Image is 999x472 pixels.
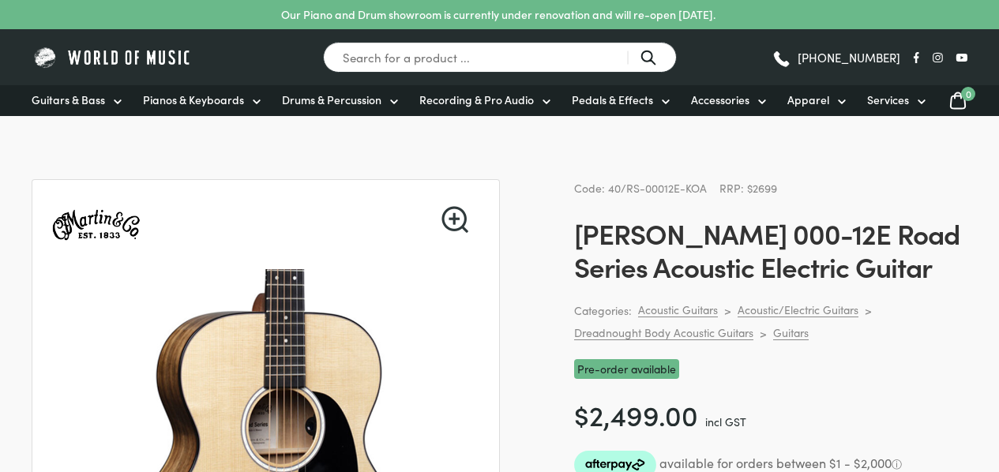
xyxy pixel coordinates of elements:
span: RRP: $2699 [719,180,777,196]
div: > [724,303,731,317]
img: World of Music [32,45,193,69]
span: Pedals & Effects [572,92,653,108]
h1: [PERSON_NAME] 000-12E Road Series Acoustic Electric Guitar [574,216,967,283]
a: Acoustic Guitars [638,302,718,317]
span: Services [867,92,909,108]
span: Drums & Percussion [282,92,381,108]
span: incl GST [705,414,746,429]
iframe: Chat with our support team [770,298,999,472]
span: Guitars & Bass [32,92,105,108]
img: Martin [51,180,141,270]
span: Categories: [574,302,632,320]
span: Pianos & Keyboards [143,92,244,108]
a: [PHONE_NUMBER] [772,46,900,69]
a: View full-screen image gallery [441,206,468,233]
p: Our Piano and Drum showroom is currently under renovation and will re-open [DATE]. [281,6,715,23]
span: Accessories [691,92,749,108]
span: Code: 40/RS-00012E-KOA [574,180,707,196]
div: > [760,326,767,340]
span: Recording & Pro Audio [419,92,534,108]
bdi: 2,499.00 [574,395,698,433]
span: Apparel [787,92,829,108]
span: 0 [961,87,975,101]
span: Pre-order available [574,359,679,379]
span: [PHONE_NUMBER] [798,51,900,63]
span: $ [574,395,589,433]
a: Acoustic/Electric Guitars [738,302,858,317]
a: Dreadnought Body Acoustic Guitars [574,325,753,340]
input: Search for a product ... [323,42,677,73]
